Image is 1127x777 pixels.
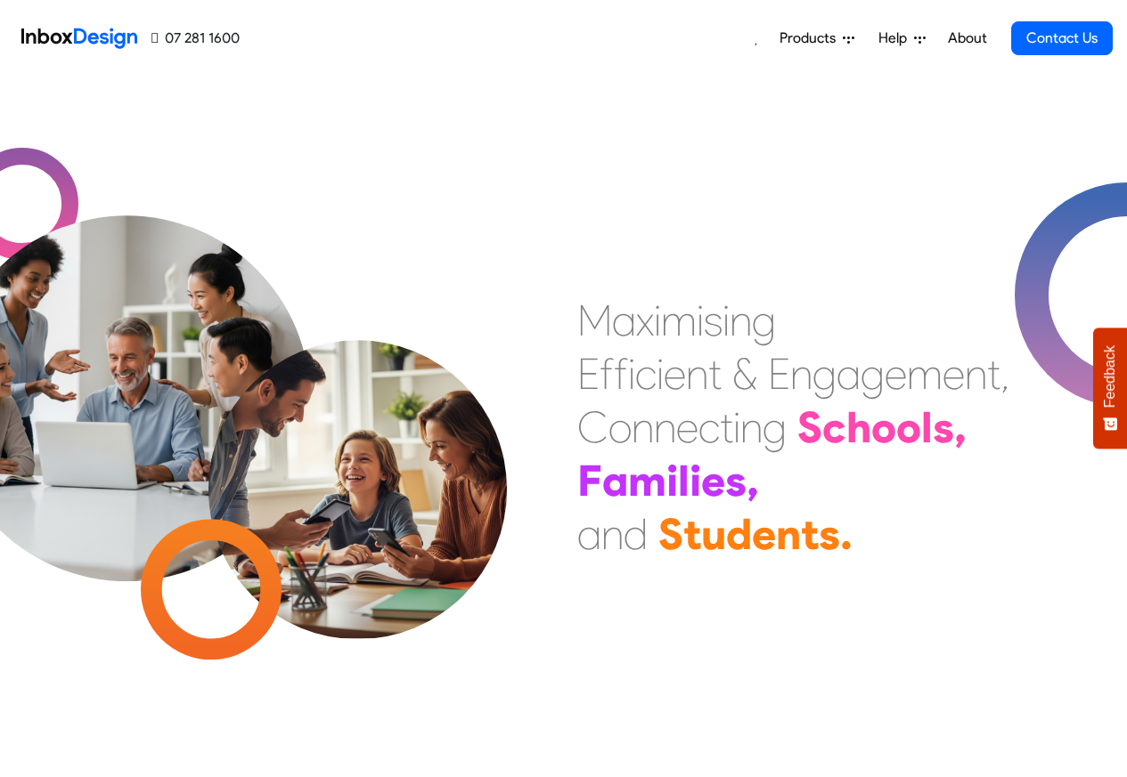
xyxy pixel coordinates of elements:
div: Maximising Efficient & Engagement, Connecting Schools, Families, and Students. [577,294,1009,561]
div: l [678,454,690,507]
div: i [628,347,635,401]
div: d [624,507,648,561]
span: Products [780,28,843,49]
div: g [752,294,776,347]
div: c [822,401,846,454]
div: n [632,401,654,454]
a: Contact Us [1011,21,1113,55]
div: f [600,347,614,401]
button: Feedback - Show survey [1093,328,1127,449]
div: i [723,294,730,347]
a: Help [871,20,933,56]
div: s [725,454,747,507]
div: h [846,401,871,454]
div: x [636,294,654,347]
div: e [943,347,965,401]
div: o [896,401,921,454]
div: s [819,507,840,561]
div: d [726,507,752,561]
div: i [697,294,704,347]
div: i [654,294,661,347]
div: a [837,347,861,401]
div: m [661,294,697,347]
div: i [666,454,678,507]
div: M [577,294,612,347]
div: , [1000,347,1009,401]
div: , [747,454,759,507]
div: t [708,347,722,401]
span: Feedback [1102,345,1118,408]
div: , [954,401,967,454]
a: Products [772,20,862,56]
div: g [813,347,837,401]
div: a [577,507,601,561]
div: n [686,347,708,401]
div: F [577,454,602,507]
a: About [943,20,992,56]
div: t [720,401,733,454]
div: a [602,454,628,507]
div: n [790,347,813,401]
div: n [965,347,987,401]
div: n [776,507,801,561]
div: i [657,347,664,401]
div: e [701,454,725,507]
a: 07 281 1600 [151,28,240,49]
div: a [612,294,636,347]
div: o [871,401,896,454]
div: S [797,401,822,454]
div: E [577,347,600,401]
div: m [628,454,666,507]
div: e [676,401,698,454]
img: parents_with_child.png [171,266,544,639]
div: e [885,347,907,401]
span: Help [878,28,914,49]
div: s [933,401,954,454]
div: i [733,401,740,454]
div: t [801,507,819,561]
div: f [614,347,628,401]
div: o [608,401,632,454]
div: t [683,507,701,561]
div: n [654,401,676,454]
div: S [658,507,683,561]
div: s [704,294,723,347]
div: n [601,507,624,561]
div: E [768,347,790,401]
div: m [907,347,943,401]
div: t [987,347,1000,401]
div: & [732,347,757,401]
div: n [730,294,752,347]
div: l [921,401,933,454]
div: c [698,401,720,454]
div: C [577,401,608,454]
div: n [740,401,763,454]
div: i [690,454,701,507]
div: . [840,507,853,561]
div: c [635,347,657,401]
div: e [752,507,776,561]
div: g [763,401,787,454]
div: g [861,347,885,401]
div: e [664,347,686,401]
div: u [701,507,726,561]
